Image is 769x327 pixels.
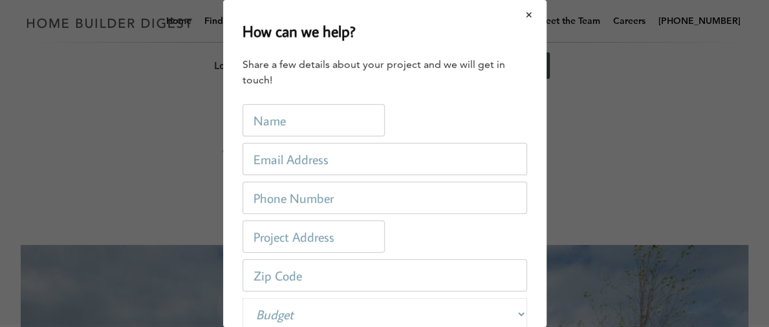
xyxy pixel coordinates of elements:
[243,19,356,43] h2: How can we help?
[243,220,385,253] input: Project Address
[243,259,527,291] input: Zip Code
[243,104,385,136] input: Name
[512,1,547,28] button: Close modal
[243,143,527,175] input: Email Address
[243,57,527,88] div: Share a few details about your project and we will get in touch!
[243,182,527,214] input: Phone Number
